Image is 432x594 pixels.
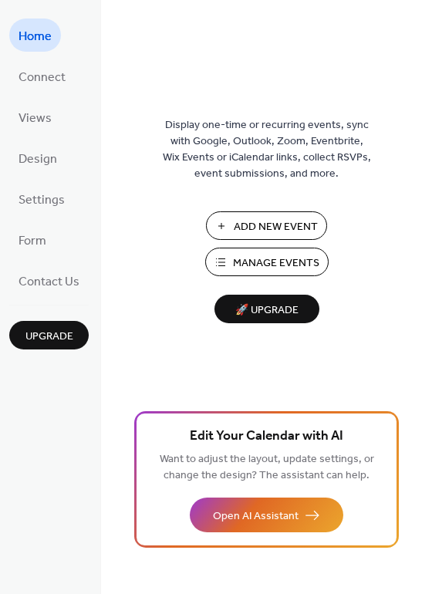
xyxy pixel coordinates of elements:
[163,117,371,182] span: Display one-time or recurring events, sync with Google, Outlook, Zoom, Eventbrite, Wix Events or ...
[9,141,66,174] a: Design
[224,300,310,321] span: 🚀 Upgrade
[9,321,89,349] button: Upgrade
[206,211,327,240] button: Add New Event
[213,508,299,525] span: Open AI Assistant
[9,264,89,297] a: Contact Us
[19,229,46,253] span: Form
[9,59,75,93] a: Connect
[19,270,79,294] span: Contact Us
[160,449,374,486] span: Want to adjust the layout, update settings, or change the design? The assistant can help.
[190,498,343,532] button: Open AI Assistant
[25,329,73,345] span: Upgrade
[19,147,57,171] span: Design
[9,223,56,256] a: Form
[19,25,52,49] span: Home
[190,426,343,447] span: Edit Your Calendar with AI
[205,248,329,276] button: Manage Events
[214,295,319,323] button: 🚀 Upgrade
[9,182,74,215] a: Settings
[233,255,319,272] span: Manage Events
[19,188,65,212] span: Settings
[9,100,61,133] a: Views
[19,66,66,89] span: Connect
[19,106,52,130] span: Views
[9,19,61,52] a: Home
[234,219,318,235] span: Add New Event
